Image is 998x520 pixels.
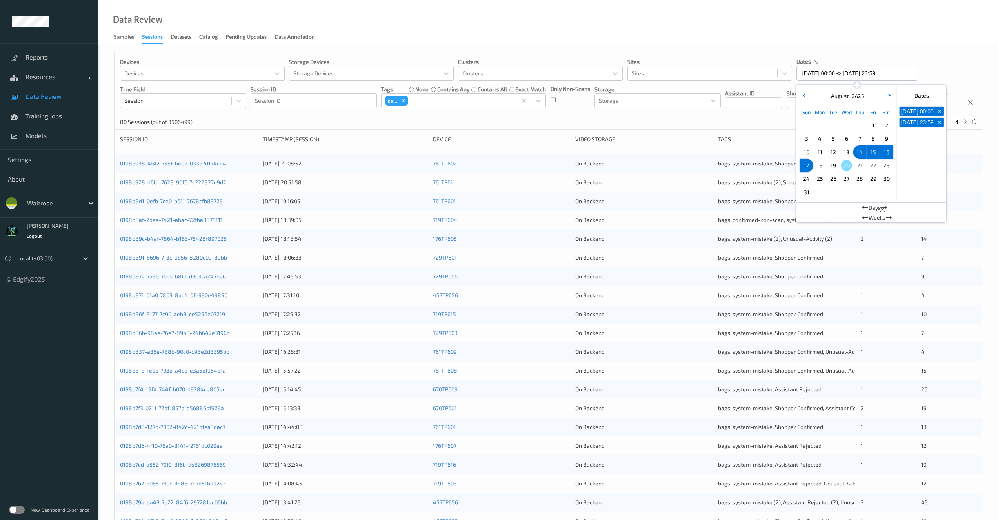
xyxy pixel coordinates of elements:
span: bags, system-mistake, Shopper Confirmed [718,160,823,167]
div: Pending Updates [225,33,267,43]
div: Mon [813,105,827,119]
a: 176TP607 [433,442,456,449]
span: 21 [854,160,865,171]
span: 25 [814,173,825,184]
div: On Backend [575,480,713,487]
div: Choose Saturday August 23 of 2025 [880,159,893,172]
div: [DATE] 14:08:45 [263,480,427,487]
div: Choose Sunday August 10 of 2025 [800,145,813,159]
div: [DATE] 14:42:12 [263,442,427,450]
a: 670TP609 [433,386,458,393]
button: [DATE] 00:00 [900,107,935,116]
div: Sat [880,105,893,119]
a: 761TP602 [433,160,457,167]
div: Choose Tuesday August 12 of 2025 [827,145,840,159]
label: contains any [437,85,469,93]
span: 5 [828,133,839,144]
span: 2025 [850,93,864,99]
span: 1 [861,386,863,393]
div: Choose Monday August 25 of 2025 [813,172,827,185]
div: Session ID [120,135,257,143]
a: 719TP603 [433,480,457,487]
a: 729TP601 [433,254,457,261]
span: 7 [921,254,924,261]
div: Choose Wednesday September 03 of 2025 [840,185,853,199]
label: contains all [478,85,507,93]
span: 18 [814,160,825,171]
div: [DATE] 20:51:58 [263,178,427,186]
a: 0198b7b7-b065-739f-8d88-7d7b51b992e2 [120,480,226,487]
div: [DATE] 17:25:16 [263,329,427,337]
p: Storage [594,85,721,93]
span: 1 [861,424,863,430]
span: 4 [814,133,825,144]
p: Time Field [120,85,246,93]
a: 0198b871-01a0-7803-8ac4-0fe990e49850 [120,292,227,298]
div: [DATE] 13:41:25 [263,498,427,506]
div: Choose Sunday August 31 of 2025 [800,185,813,199]
span: 14 [921,235,927,242]
a: 0198b86b-98ae-76e7-89b8-24b642e3196b [120,329,230,336]
span: 4 [921,348,925,355]
div: [DATE] 16:28:31 [263,348,427,356]
a: 0198b8af-2dee-7421-abac-72fba8375111 [120,216,223,223]
span: 23 [881,160,892,171]
div: Choose Monday August 11 of 2025 [813,145,827,159]
span: 19 [828,160,839,171]
div: On Backend [575,291,713,299]
div: On Backend [575,178,713,186]
a: 719TP615 [433,311,456,317]
div: [DATE] 14:44:08 [263,423,427,431]
span: 29 [868,173,879,184]
div: Choose Friday August 22 of 2025 [867,159,880,172]
span: 15 [921,367,927,374]
div: On Backend [575,310,713,318]
span: bags, system-mistake, Assistant Rejected, Unusual-Activity [718,480,865,487]
span: bags, system-mistake (2), Unusual-Activity (2) [718,235,832,242]
span: 10 [801,147,812,158]
div: Wed [840,105,853,119]
span: 12 [921,442,927,449]
div: Sun [800,105,813,119]
a: 176TP605 [433,235,457,242]
div: Choose Monday September 01 of 2025 [813,185,827,199]
div: Choose Wednesday August 06 of 2025 [840,132,853,145]
span: 1 [861,442,863,449]
div: Choose Saturday August 30 of 2025 [880,172,893,185]
a: Catalog [199,32,225,43]
span: bags, system-mistake, Shopper Confirmed, Unusual-Activity [718,367,866,374]
a: 0198b8d1-0efb-7ce0-b611-7678cfb83729 [120,198,223,204]
p: Only Non-Scans [551,85,590,93]
p: Clusters [458,58,623,66]
p: Storage Devices [289,58,454,66]
div: [DATE] 15:57:22 [263,367,427,375]
span: bags, system-mistake, Shopper Confirmed [718,311,823,317]
span: 17 [801,160,812,171]
span: bags, system-mistake, Assistant Rejected [718,442,822,449]
span: 26 [828,173,839,184]
div: Choose Friday September 05 of 2025 [867,185,880,199]
span: 7 [854,133,865,144]
div: On Backend [575,348,713,356]
div: Choose Sunday August 03 of 2025 [800,132,813,145]
div: On Backend [575,367,713,375]
div: [DATE] 17:45:53 [263,273,427,280]
div: On Backend [575,423,713,431]
div: On Backend [575,197,713,205]
label: exact match [515,85,546,93]
div: Samples [114,33,134,43]
p: Shopper ID [787,89,844,97]
span: 8 [868,133,879,144]
div: On Backend [575,442,713,450]
span: 13 [921,424,927,430]
div: Choose Wednesday July 30 of 2025 [840,119,853,132]
div: Choose Monday July 28 of 2025 [813,119,827,132]
div: [DATE] 15:14:45 [263,385,427,393]
div: Choose Thursday August 28 of 2025 [853,172,867,185]
span: 15 [868,147,879,158]
a: Samples [114,32,142,43]
span: 1 [861,329,863,336]
p: Assistant ID [725,89,782,97]
div: Choose Wednesday August 27 of 2025 [840,172,853,185]
span: 12 [921,480,927,487]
